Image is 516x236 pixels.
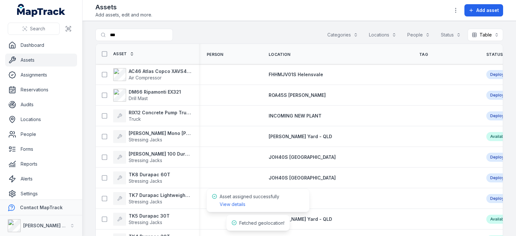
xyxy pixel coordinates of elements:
a: TK5 Durapac 30TStressing Jacks [113,213,170,226]
a: [PERSON_NAME] Mono [PERSON_NAME] 25TNStressing Jacks [113,130,191,143]
a: JOH40S [GEOGRAPHIC_DATA] [269,175,336,181]
span: Stressing Jacks [129,137,162,142]
a: INCOMING NEW PLANT [269,113,322,119]
a: Assignments [5,68,77,81]
button: Locations [365,29,401,41]
a: Audits [5,98,77,111]
strong: RIX12 Concrete Pump Truck [129,109,191,116]
div: Available [486,215,511,224]
h2: Assets [95,3,152,12]
span: [PERSON_NAME] Yard - QLD [269,134,332,139]
div: Deployed [486,91,513,100]
span: Status [486,52,503,57]
a: RIX12 Concrete Pump TruckTruck [113,109,191,122]
a: FHHMJV01S Helensvale [269,71,323,78]
div: Deployed [486,70,513,79]
span: Drill Mast [129,96,148,101]
span: Stressing Jacks [129,199,162,204]
button: Status [437,29,465,41]
a: MapTrack [17,4,65,17]
a: [PERSON_NAME] Yard - QLD [269,216,332,222]
span: Person [207,52,223,57]
a: Settings [5,187,77,200]
span: Search [30,26,45,32]
a: [PERSON_NAME] 100 Durapac 100TStressing Jacks [113,151,191,164]
div: Deployed [486,173,513,182]
strong: [PERSON_NAME] Mono [PERSON_NAME] 25TN [129,130,191,137]
a: Assets [5,54,77,67]
div: Deployed [486,111,513,120]
span: Stressing Jacks [129,178,162,184]
span: Truck [129,116,141,122]
span: Location [269,52,290,57]
span: Stressing Jacks [129,158,162,163]
a: TK8 Durapac 60TStressing Jacks [113,171,170,184]
a: Forms [5,143,77,156]
a: Dashboard [5,39,77,52]
span: FHHMJV01S Helensvale [269,72,323,77]
span: Fetched geolocation! [239,220,284,226]
a: ROA45S [PERSON_NAME] [269,92,326,98]
strong: TK7 Durapac Lightweight 100T [129,192,191,199]
div: Deployed [486,194,513,203]
span: Add assets, edit and more. [95,12,152,18]
a: AC46 Atlas Copco XAVS450Air Compressor [113,68,191,81]
div: Available [486,132,511,141]
a: JOH40S [GEOGRAPHIC_DATA] [269,154,336,160]
span: JOH40S [GEOGRAPHIC_DATA] [269,175,336,180]
span: INCOMING NEW PLANT [269,113,322,118]
strong: Contact MapTrack [20,205,63,210]
a: Alerts [5,172,77,185]
div: Deployed [486,153,513,162]
a: Asset [113,51,134,56]
a: TK7 Durapac Lightweight 100TStressing Jacks [113,192,191,205]
button: Table [468,29,503,41]
button: People [403,29,434,41]
strong: AC46 Atlas Copco XAVS450 [129,68,191,75]
span: Stressing Jacks [129,220,162,225]
span: Add asset [476,7,499,14]
span: Air Compressor [129,75,162,80]
span: Tag [419,52,428,57]
a: Locations [5,113,77,126]
strong: [PERSON_NAME] Group [23,223,76,228]
strong: TK8 Durapac 60T [129,171,170,178]
a: People [5,128,77,141]
a: DM66 Ripamonti EX321Drill Mast [113,89,181,102]
a: View details [220,201,245,208]
a: [PERSON_NAME] Yard - QLD [269,133,332,140]
strong: DM66 Ripamonti EX321 [129,89,181,95]
a: Reservations [5,83,77,96]
button: Search [8,23,60,35]
button: Categories [323,29,362,41]
span: Asset assigned successfully [220,194,279,207]
strong: TK5 Durapac 30T [129,213,170,219]
button: Add asset [464,4,503,16]
a: Status [486,52,510,57]
span: Asset [113,51,127,56]
a: Reports [5,158,77,170]
strong: [PERSON_NAME] 100 Durapac 100T [129,151,191,157]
